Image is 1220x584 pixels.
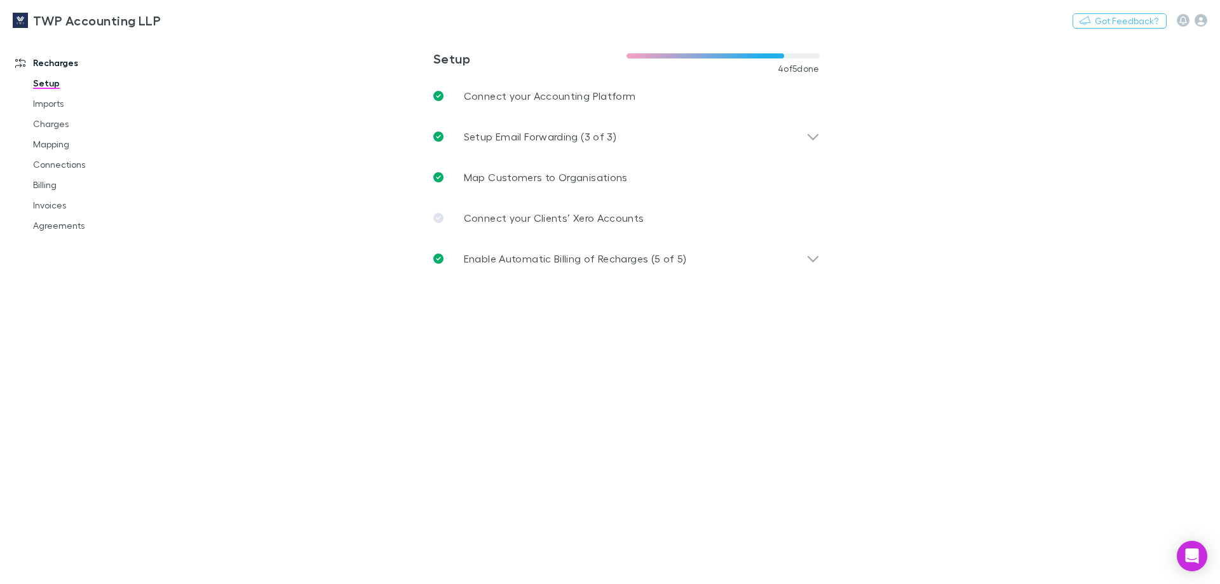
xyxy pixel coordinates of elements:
a: TWP Accounting LLP [5,5,168,36]
a: Setup [20,73,172,93]
a: Connect your Clients’ Xero Accounts [423,198,830,238]
h3: Setup [433,51,627,66]
div: Setup Email Forwarding (3 of 3) [423,116,830,157]
a: Map Customers to Organisations [423,157,830,198]
a: Billing [20,175,172,195]
p: Enable Automatic Billing of Recharges (5 of 5) [464,251,687,266]
p: Connect your Clients’ Xero Accounts [464,210,644,226]
p: Connect your Accounting Platform [464,88,636,104]
span: 4 of 5 done [778,64,820,74]
p: Map Customers to Organisations [464,170,628,185]
a: Mapping [20,134,172,154]
div: Open Intercom Messenger [1177,541,1207,571]
a: Recharges [3,53,172,73]
h3: TWP Accounting LLP [33,13,161,28]
a: Agreements [20,215,172,236]
button: Got Feedback? [1073,13,1167,29]
img: TWP Accounting LLP's Logo [13,13,28,28]
p: Setup Email Forwarding (3 of 3) [464,129,616,144]
a: Imports [20,93,172,114]
div: Enable Automatic Billing of Recharges (5 of 5) [423,238,830,279]
a: Connect your Accounting Platform [423,76,830,116]
a: Charges [20,114,172,134]
a: Connections [20,154,172,175]
a: Invoices [20,195,172,215]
